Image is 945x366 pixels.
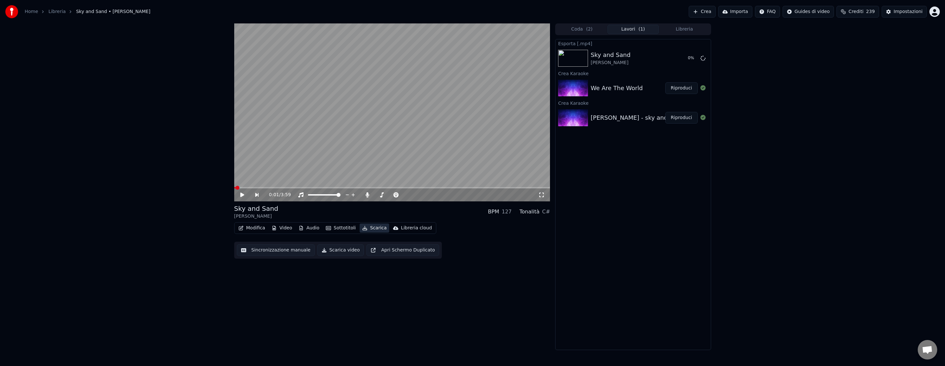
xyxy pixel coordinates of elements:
[360,224,389,233] button: Scarica
[401,225,432,231] div: Libreria cloud
[591,113,703,122] div: [PERSON_NAME] - sky and sand (EDIT)
[25,8,38,15] a: Home
[542,208,550,216] div: C#
[488,208,499,216] div: BPM
[76,8,150,15] span: Sky and Sand • [PERSON_NAME]
[665,112,698,124] button: Riproduci
[519,208,540,216] div: Tonalità
[269,224,295,233] button: Video
[234,204,278,213] div: Sky and Sand
[586,26,593,33] span: ( 2 )
[665,82,698,94] button: Riproduci
[688,56,698,61] div: 0 %
[755,6,780,18] button: FAQ
[269,192,279,198] span: 0:01
[236,224,268,233] button: Modifica
[323,224,358,233] button: Sottotitoli
[502,208,512,216] div: 127
[556,25,607,34] button: Coda
[591,60,630,66] div: [PERSON_NAME]
[591,84,643,93] div: We Are The World
[849,8,863,15] span: Crediti
[296,224,322,233] button: Audio
[556,69,710,77] div: Crea Karaoke
[317,244,364,256] button: Scarica video
[718,6,752,18] button: Importa
[269,192,285,198] div: /
[918,340,937,359] div: Aprire la chat
[894,8,923,15] div: Impostazioni
[607,25,659,34] button: Lavori
[281,192,291,198] span: 3:59
[234,213,278,220] div: [PERSON_NAME]
[659,25,710,34] button: Libreria
[783,6,834,18] button: Guides di video
[25,8,150,15] nav: breadcrumb
[48,8,66,15] a: Libreria
[556,99,710,107] div: Crea Karaoke
[638,26,645,33] span: ( 1 )
[689,6,715,18] button: Crea
[556,39,710,47] div: Esporta [.mp4]
[237,244,315,256] button: Sincronizzazione manuale
[5,5,18,18] img: youka
[836,6,879,18] button: Crediti239
[882,6,927,18] button: Impostazioni
[866,8,875,15] span: 239
[366,244,439,256] button: Apri Schermo Duplicato
[591,50,630,60] div: Sky and Sand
